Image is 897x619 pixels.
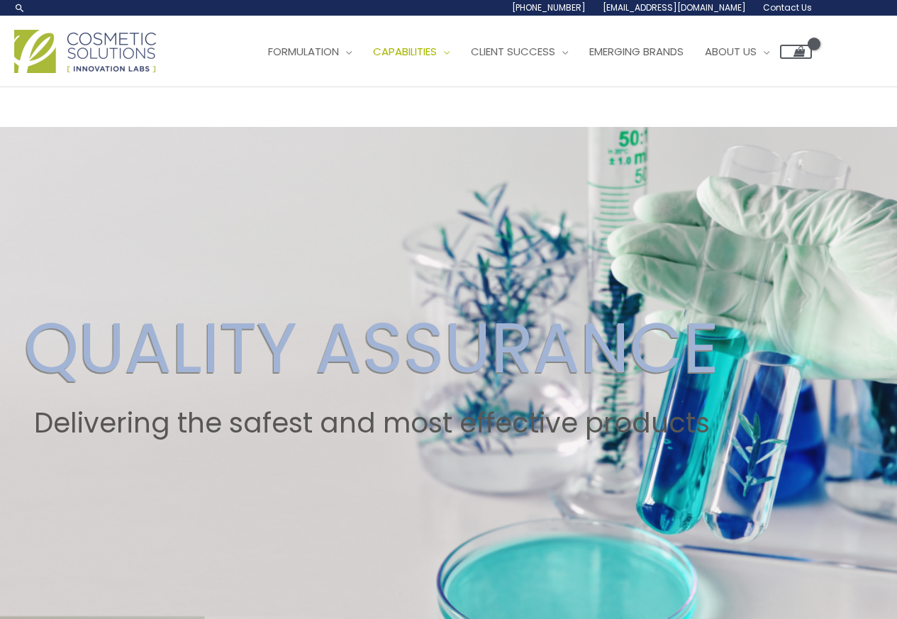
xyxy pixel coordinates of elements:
[247,30,812,73] nav: Site Navigation
[694,30,780,73] a: About Us
[373,44,437,59] span: Capabilities
[705,44,757,59] span: About Us
[460,30,579,73] a: Client Success
[362,30,460,73] a: Capabilities
[24,306,719,390] h2: QUALITY ASSURANCE
[24,407,719,440] h2: Delivering the safest and most effective products
[763,1,812,13] span: Contact Us
[589,44,684,59] span: Emerging Brands
[14,30,156,73] img: Cosmetic Solutions Logo
[603,1,746,13] span: [EMAIL_ADDRESS][DOMAIN_NAME]
[471,44,555,59] span: Client Success
[780,45,812,59] a: View Shopping Cart, empty
[579,30,694,73] a: Emerging Brands
[14,2,26,13] a: Search icon link
[268,44,339,59] span: Formulation
[257,30,362,73] a: Formulation
[512,1,586,13] span: [PHONE_NUMBER]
